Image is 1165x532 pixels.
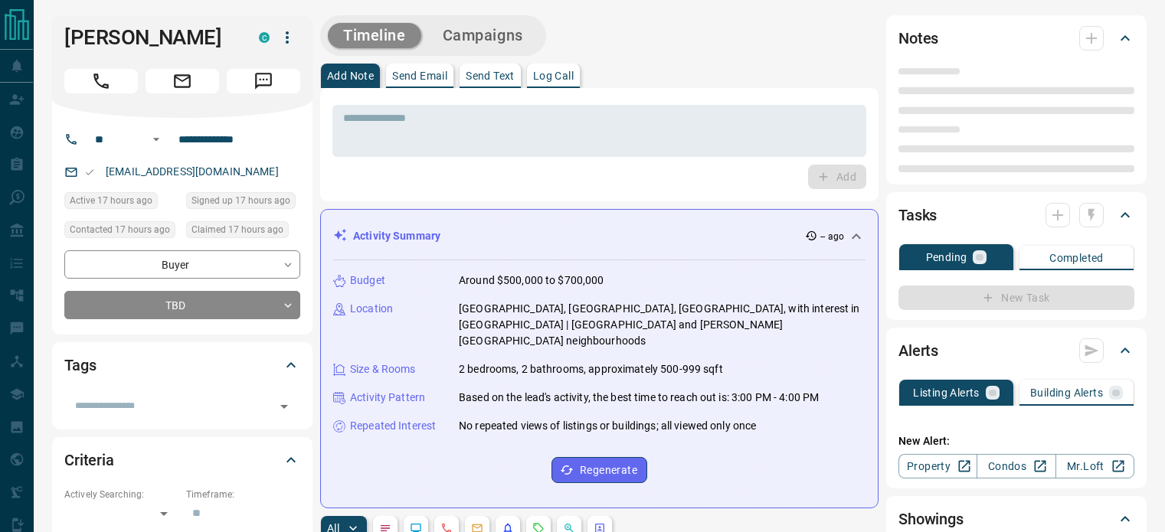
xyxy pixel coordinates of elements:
button: Campaigns [427,23,538,48]
button: Open [147,130,165,149]
div: Tags [64,347,300,383]
p: Based on the lead's activity, the best time to reach out is: 3:00 PM - 4:00 PM [459,390,819,406]
p: Activity Pattern [350,390,425,406]
h2: Showings [898,507,964,531]
span: Claimed 17 hours ago [191,222,283,237]
a: Property [898,454,977,478]
h1: [PERSON_NAME] [64,25,236,50]
div: Buyer [64,250,300,279]
p: Repeated Interest [350,418,436,434]
p: Budget [350,273,385,289]
p: Activity Summary [353,228,440,244]
a: Condos [977,454,1055,478]
p: 2 bedrooms, 2 bathrooms, approximately 500-999 sqft [459,361,723,377]
p: Building Alerts [1030,387,1103,398]
div: Fri Sep 12 2025 [186,192,300,214]
button: Open [273,396,295,417]
p: Actively Searching: [64,488,178,501]
p: Size & Rooms [350,361,416,377]
div: Notes [898,20,1134,57]
p: Location [350,301,393,317]
p: No repeated views of listings or buildings; all viewed only once [459,418,756,434]
button: Timeline [328,23,421,48]
div: Alerts [898,332,1134,369]
p: Timeframe: [186,488,300,501]
div: condos.ca [259,32,270,43]
span: Call [64,69,138,93]
div: Tasks [898,197,1134,233]
div: TBD [64,291,300,319]
p: Completed [1049,253,1104,263]
div: Fri Sep 12 2025 [186,221,300,243]
div: Activity Summary-- ago [333,222,866,250]
div: Fri Sep 12 2025 [64,221,178,243]
h2: Tasks [898,203,937,227]
p: -- ago [820,230,844,243]
p: Send Text [466,70,515,81]
a: Mr.Loft [1055,454,1134,478]
div: Fri Sep 12 2025 [64,192,178,214]
h2: Notes [898,26,938,51]
span: Message [227,69,300,93]
button: Regenerate [551,457,647,483]
p: Add Note [327,70,374,81]
p: Pending [926,252,967,263]
a: [EMAIL_ADDRESS][DOMAIN_NAME] [106,165,279,178]
p: [GEOGRAPHIC_DATA], [GEOGRAPHIC_DATA], [GEOGRAPHIC_DATA], with interest in [GEOGRAPHIC_DATA] | [GE... [459,301,866,349]
span: Signed up 17 hours ago [191,193,290,208]
svg: Email Valid [84,167,95,178]
p: Send Email [392,70,447,81]
span: Email [146,69,219,93]
p: Listing Alerts [913,387,980,398]
p: Log Call [533,70,574,81]
span: Contacted 17 hours ago [70,222,170,237]
h2: Tags [64,353,96,377]
div: Criteria [64,442,300,478]
h2: Criteria [64,448,114,472]
span: Active 17 hours ago [70,193,152,208]
p: Around $500,000 to $700,000 [459,273,604,289]
h2: Alerts [898,338,938,363]
p: New Alert: [898,433,1134,449]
